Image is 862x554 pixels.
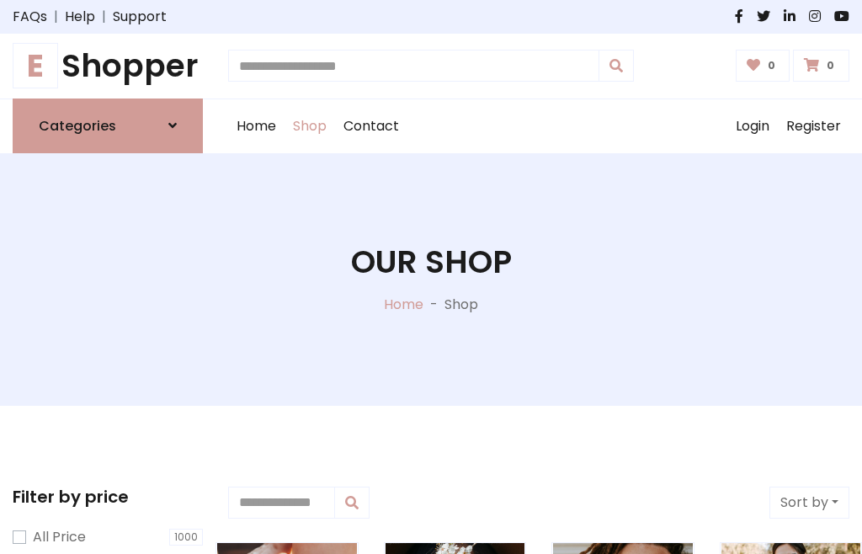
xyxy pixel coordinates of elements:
[169,529,203,546] span: 1000
[285,99,335,153] a: Shop
[384,295,423,314] a: Home
[444,295,478,315] p: Shop
[13,43,58,88] span: E
[65,7,95,27] a: Help
[822,58,838,73] span: 0
[351,243,512,281] h1: Our Shop
[13,487,203,507] h5: Filter by price
[736,50,790,82] a: 0
[33,527,86,547] label: All Price
[727,99,778,153] a: Login
[793,50,849,82] a: 0
[228,99,285,153] a: Home
[423,295,444,315] p: -
[13,47,203,85] a: EShopper
[764,58,780,73] span: 0
[13,47,203,85] h1: Shopper
[113,7,167,27] a: Support
[769,487,849,519] button: Sort by
[39,118,116,134] h6: Categories
[47,7,65,27] span: |
[13,7,47,27] a: FAQs
[778,99,849,153] a: Register
[335,99,407,153] a: Contact
[95,7,113,27] span: |
[13,99,203,153] a: Categories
